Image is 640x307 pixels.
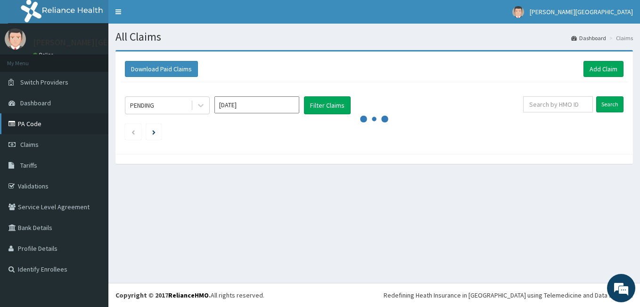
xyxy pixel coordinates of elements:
[20,78,68,86] span: Switch Providers
[360,105,388,133] svg: audio-loading
[607,34,633,42] li: Claims
[20,161,37,170] span: Tariffs
[512,6,524,18] img: User Image
[33,51,56,58] a: Online
[20,140,39,149] span: Claims
[108,283,640,307] footer: All rights reserved.
[523,96,593,112] input: Search by HMO ID
[304,96,351,114] button: Filter Claims
[384,290,633,300] div: Redefining Heath Insurance in [GEOGRAPHIC_DATA] using Telemedicine and Data Science!
[20,99,51,107] span: Dashboard
[152,128,156,136] a: Next page
[33,38,172,47] p: [PERSON_NAME][GEOGRAPHIC_DATA]
[530,8,633,16] span: [PERSON_NAME][GEOGRAPHIC_DATA]
[168,291,209,299] a: RelianceHMO
[130,101,154,110] div: PENDING
[214,96,299,113] input: Select Month and Year
[115,31,633,43] h1: All Claims
[131,128,135,136] a: Previous page
[125,61,198,77] button: Download Paid Claims
[583,61,624,77] a: Add Claim
[5,28,26,50] img: User Image
[571,34,606,42] a: Dashboard
[596,96,624,112] input: Search
[115,291,211,299] strong: Copyright © 2017 .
